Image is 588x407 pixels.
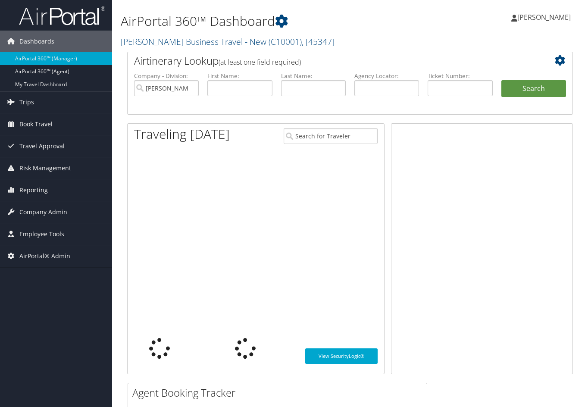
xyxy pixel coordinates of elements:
input: Search for Traveler [284,128,378,144]
label: First Name: [207,72,272,80]
button: Search [501,80,566,97]
h1: AirPortal 360™ Dashboard [121,12,426,30]
label: Agency Locator: [354,72,419,80]
span: [PERSON_NAME] [517,13,571,22]
span: Reporting [19,179,48,201]
span: Trips [19,91,34,113]
span: Book Travel [19,113,53,135]
span: Risk Management [19,157,71,179]
img: airportal-logo.png [19,6,105,26]
span: ( C10001 ) [269,36,302,47]
a: View SecurityLogic® [305,348,378,364]
span: Travel Approval [19,135,65,157]
h2: Airtinerary Lookup [134,53,529,68]
span: Dashboards [19,31,54,52]
span: Employee Tools [19,223,64,245]
a: [PERSON_NAME] [511,4,579,30]
span: (at least one field required) [219,57,301,67]
a: [PERSON_NAME] Business Travel - New [121,36,335,47]
span: Company Admin [19,201,67,223]
h1: Traveling [DATE] [134,125,230,143]
span: , [ 45347 ] [302,36,335,47]
h2: Agent Booking Tracker [132,385,427,400]
label: Last Name: [281,72,346,80]
label: Company - Division: [134,72,199,80]
span: AirPortal® Admin [19,245,70,267]
label: Ticket Number: [428,72,492,80]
